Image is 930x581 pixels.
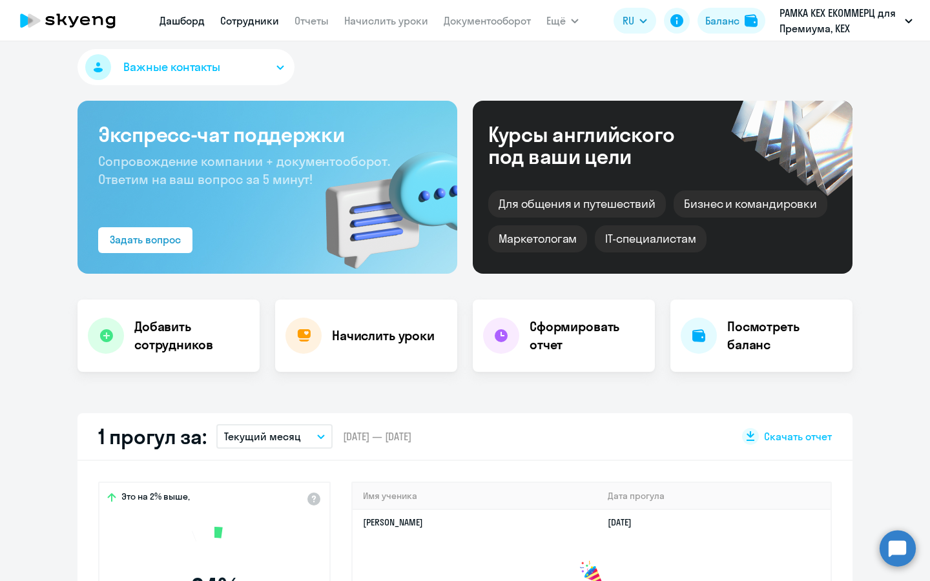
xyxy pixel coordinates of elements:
a: Сотрудники [220,14,279,27]
span: Важные контакты [123,59,220,76]
div: IT-специалистам [595,225,706,252]
img: bg-img [307,128,457,274]
span: Ещё [546,13,566,28]
a: Отчеты [294,14,329,27]
h4: Добавить сотрудников [134,318,249,354]
button: Задать вопрос [98,227,192,253]
img: balance [745,14,758,27]
th: Имя ученика [353,483,597,509]
h2: 1 прогул за: [98,423,206,449]
div: Для общения и путешествий [488,190,666,218]
div: Задать вопрос [110,232,181,247]
span: RU [623,13,634,28]
p: РАМКА КЕХ ЕКОММЕРЦ для Премиума, КЕХ ЕКОММЕРЦ, ООО [780,5,900,36]
a: Начислить уроки [344,14,428,27]
a: Документооборот [444,14,531,27]
div: Бизнес и командировки [674,190,827,218]
h3: Экспресс-чат поддержки [98,121,437,147]
div: Баланс [705,13,739,28]
a: [PERSON_NAME] [363,516,423,528]
button: Балансbalance [697,8,765,34]
h4: Начислить уроки [332,327,435,345]
span: Сопровождение компании + документооборот. Ответим на ваш вопрос за 5 минут! [98,153,390,187]
button: РАМКА КЕХ ЕКОММЕРЦ для Премиума, КЕХ ЕКОММЕРЦ, ООО [773,5,919,36]
p: Текущий месяц [224,429,301,444]
div: Маркетологам [488,225,587,252]
span: Это на 2% выше, [121,491,190,506]
span: [DATE] — [DATE] [343,429,411,443]
div: Курсы английского под ваши цели [488,123,709,167]
button: RU [614,8,656,34]
button: Важные контакты [77,49,294,85]
h4: Посмотреть баланс [727,318,842,354]
a: [DATE] [608,516,642,528]
a: Дашборд [160,14,205,27]
h4: Сформировать отчет [530,318,645,354]
th: Дата прогула [597,483,831,509]
button: Текущий месяц [216,424,333,449]
button: Ещё [546,8,579,34]
span: Скачать отчет [764,429,832,443]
